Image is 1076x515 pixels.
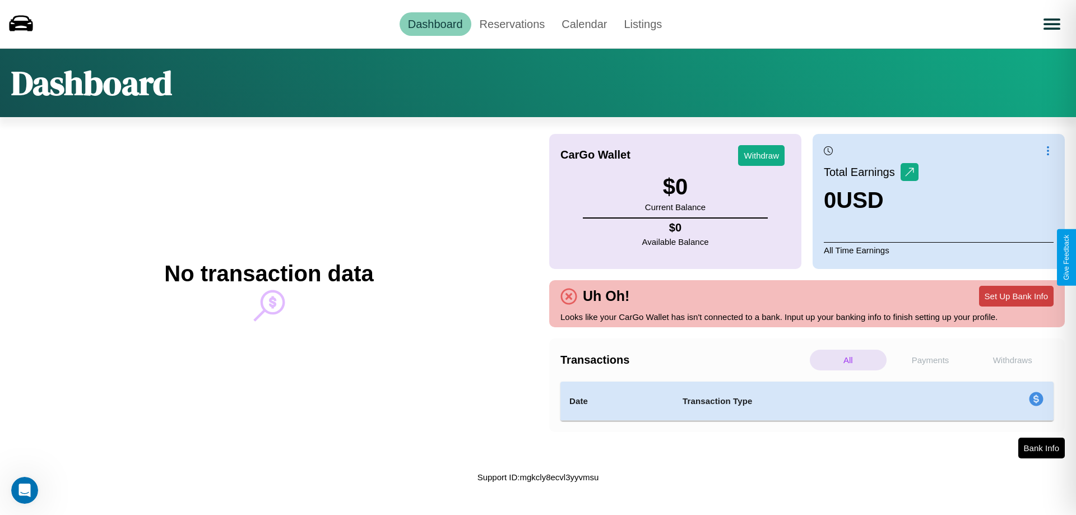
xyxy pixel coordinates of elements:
[471,12,554,36] a: Reservations
[164,261,373,286] h2: No transaction data
[1018,438,1065,458] button: Bank Info
[824,162,901,182] p: Total Earnings
[477,470,599,485] p: Support ID: mgkcly8ecvl3yyvmsu
[560,354,807,366] h4: Transactions
[1036,8,1068,40] button: Open menu
[642,221,709,234] h4: $ 0
[824,188,919,213] h3: 0 USD
[560,382,1054,421] table: simple table
[645,174,706,199] h3: $ 0
[553,12,615,36] a: Calendar
[615,12,670,36] a: Listings
[810,350,887,370] p: All
[577,288,635,304] h4: Uh Oh!
[1063,235,1070,280] div: Give Feedback
[892,350,969,370] p: Payments
[560,149,630,161] h4: CarGo Wallet
[400,12,471,36] a: Dashboard
[11,477,38,504] iframe: Intercom live chat
[979,286,1054,307] button: Set Up Bank Info
[974,350,1051,370] p: Withdraws
[560,309,1054,324] p: Looks like your CarGo Wallet has isn't connected to a bank. Input up your banking info to finish ...
[569,395,665,408] h4: Date
[645,199,706,215] p: Current Balance
[738,145,785,166] button: Withdraw
[11,60,172,106] h1: Dashboard
[683,395,937,408] h4: Transaction Type
[824,242,1054,258] p: All Time Earnings
[642,234,709,249] p: Available Balance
